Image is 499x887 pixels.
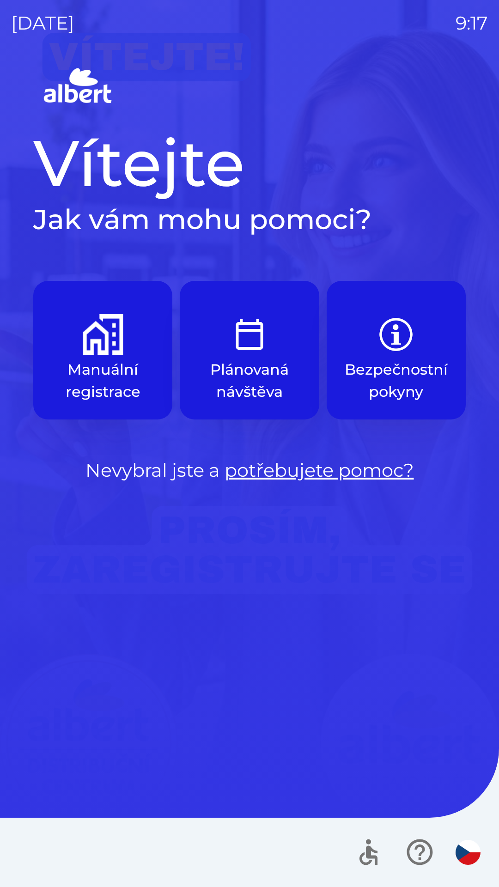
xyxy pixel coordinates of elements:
[33,202,466,237] h2: Jak vám mohu pomoci?
[33,456,466,484] p: Nevybral jste a
[376,314,416,355] img: b85e123a-dd5f-4e82-bd26-90b222bbbbcf.png
[180,281,319,419] button: Plánovaná návštěva
[345,358,448,403] p: Bezpečnostní pokyny
[456,9,488,37] p: 9:17
[33,281,172,419] button: Manuální registrace
[55,358,150,403] p: Manuální registrace
[327,281,466,419] button: Bezpečnostní pokyny
[456,840,481,865] img: cs flag
[225,459,414,481] a: potřebujete pomoc?
[33,124,466,202] h1: Vítejte
[202,358,297,403] p: Plánovaná návštěva
[11,9,74,37] p: [DATE]
[33,65,466,109] img: Logo
[229,314,270,355] img: e9efe3d3-6003-445a-8475-3fd9a2e5368f.png
[83,314,123,355] img: d73f94ca-8ab6-4a86-aa04-b3561b69ae4e.png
